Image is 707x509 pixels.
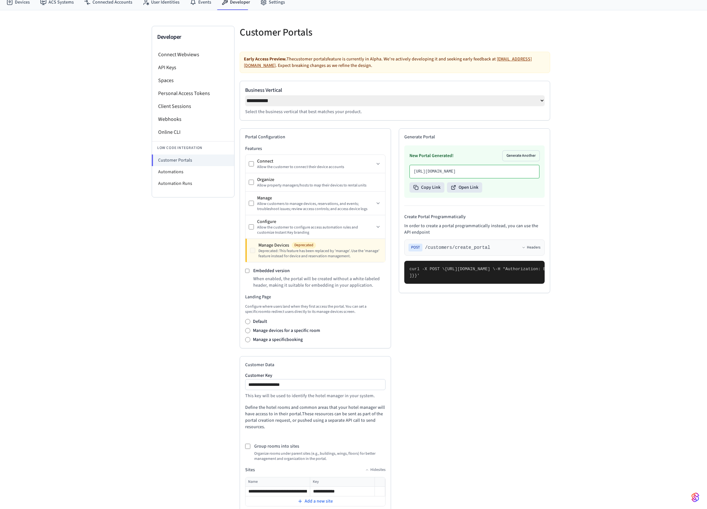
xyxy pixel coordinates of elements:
div: Allow property managers/hosts to map their devices to rental units [257,183,382,188]
h4: Create Portal Programmatically [404,214,545,220]
h2: Portal Configuration [245,134,386,140]
p: When enabled, the portal will be created without a white-labeled header, making it suitable for e... [253,276,386,289]
span: ] [409,273,412,278]
h3: New Portal Generated! [409,153,453,159]
li: API Keys [152,61,234,74]
li: Personal Access Tokens [152,87,234,100]
strong: Early Access Preview. [244,56,287,62]
div: Allow the customer to configure access automation rules and customize Instant Key branding [257,225,374,235]
h3: Features [245,145,386,152]
span: }' [415,273,420,278]
div: Allow customers to manage devices, reservations, and events; troubleshoot issues; review access c... [257,201,374,212]
h5: Customer Portals [240,26,391,39]
p: Define the hotel rooms and common areas that your hotel manager will have access to in their port... [245,404,386,430]
li: Connect Webviews [152,48,234,61]
label: Business Vertical [245,86,545,94]
span: curl -X POST \ [409,267,445,271]
h4: Sites [245,467,255,473]
label: Embedded version [253,268,290,274]
p: Configure where users land when they first access the portal. You can set a specific room to redi... [245,304,386,314]
button: Headers [522,245,540,250]
button: Open Link [447,182,482,193]
p: This key will be used to identify the hotel manager in your system. [245,393,386,399]
span: [URL][DOMAIN_NAME] \ [445,267,495,271]
span: } [412,273,415,278]
li: Spaces [152,74,234,87]
span: POST [408,244,422,251]
li: Online CLI [152,126,234,139]
th: Name [245,477,310,487]
button: Hidesites [365,467,386,472]
li: Low Code Integration [152,141,234,154]
h2: Customer Data [245,362,386,368]
p: Organize rooms under parent sites (e.g., buildings, wings, floors) for better management and orga... [254,451,386,461]
div: The customer portals feature is currently in Alpha. We're actively developing it and seeking earl... [240,52,550,73]
li: Client Sessions [152,100,234,113]
h3: Landing Page [245,294,386,300]
div: Deprecated: This feature has been replaced by 'manage'. Use the 'manage' feature instead for devi... [258,249,382,259]
p: [URL][DOMAIN_NAME] [414,169,535,174]
button: Copy Link [409,182,444,193]
p: In order to create a portal programmatically instead, you can use the API endpoint [404,223,545,236]
span: /customers/create_portal [425,244,490,251]
span: Add a new site [305,498,333,504]
label: Group rooms into sites [254,443,299,450]
label: Default [253,318,267,325]
a: [EMAIL_ADDRESS][DOMAIN_NAME] [244,56,532,69]
div: Organize [257,176,382,183]
th: Key [310,477,375,487]
li: Customer Portals [152,154,234,166]
h3: Developer [157,33,229,42]
label: Manage a specific booking [253,336,303,343]
img: SeamLogoGradient.69752ec5.svg [691,492,699,503]
button: Generate Another [503,151,539,161]
label: Customer Key [245,373,386,378]
span: Deprecated [292,242,316,249]
div: Manage Devices [258,242,382,249]
h2: Generate Portal [404,134,545,140]
li: Automation Runs [152,178,234,189]
span: -H "Authorization: Bearer seam_api_key_123456" \ [495,267,616,271]
div: Allow the customer to connect their device accounts [257,164,374,170]
li: Automations [152,166,234,178]
p: Select the business vertical that best matches your product. [245,109,545,115]
label: Manage devices for a specific room [253,327,320,334]
div: Manage [257,195,374,201]
div: Connect [257,158,374,164]
li: Webhooks [152,113,234,126]
div: Configure [257,218,374,225]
